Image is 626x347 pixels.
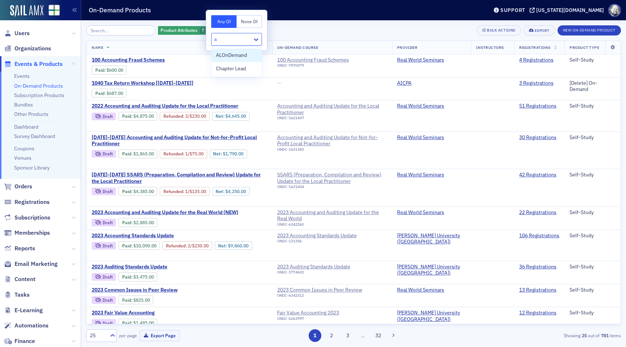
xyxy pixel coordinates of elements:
div: ONDC-6342260 [277,222,387,227]
div: ONDC-131356 [277,239,357,243]
a: 1040 Tax Return Workshop [[DATE]-[DATE]] [92,80,213,87]
div: Self-Study [569,103,615,109]
div: Paid: 3 - $68700 [92,89,126,97]
div: 25 [90,332,106,339]
div: 2023 Common Issues in Peer Review [277,287,362,293]
a: Real World Seminars [397,57,450,63]
a: On-Demand Products [14,83,63,89]
span: : [122,113,133,119]
img: SailAMX [10,5,43,17]
div: Draft [103,189,113,193]
a: Refunded [163,113,183,119]
strong: 25 [580,332,588,339]
div: Draft [92,188,116,195]
span: On-Demand Course [277,45,318,50]
span: : [166,243,188,248]
a: 51 Registrations [519,103,556,109]
a: Survey Dashboard [14,133,55,139]
a: E-Learning [4,306,43,314]
span: $687.00 [107,91,123,96]
div: ONDC-7570079 [277,63,349,68]
span: $4,385.00 [133,189,154,194]
div: Paid: 28 - $186500 [118,150,157,158]
span: 2022 Accounting and Auditing Update for the Local Practitioner [92,103,238,109]
a: 2022 Accounting and Auditing Update for the Local Practitioner [92,103,267,109]
div: Fair Value Accounting 2023 [277,310,339,316]
a: 2023 Auditing Standards Update [277,264,350,270]
button: Export [523,25,555,35]
span: Subscriptions [14,214,50,222]
a: Refunded [163,189,183,194]
a: Tasks [4,291,30,299]
a: Accounting and Auditing Update for the Local Practitioner [277,103,387,116]
span: : [122,320,133,326]
img: SailAMX [49,5,60,16]
a: Memberships [4,229,50,237]
button: None Of [237,15,262,28]
div: Paid: 5 - $60000 [92,66,126,74]
a: 100 Accounting Fraud Schemes [92,57,213,63]
div: Self-Study [569,287,615,293]
div: ONDC-1774602 [277,270,350,275]
span: : [163,189,185,194]
a: Automations [4,322,49,330]
div: Self-Study [569,209,615,216]
h1: On-Demand Products [89,6,151,14]
span: $230.00 [192,243,209,248]
button: 32 [372,329,385,342]
a: 2023 Accounting and Auditing Update for the Real World [277,209,387,222]
a: Reports [4,244,35,252]
a: SSARS (Preparation, Compilation and Review) Update for the Local Practitioner [277,172,387,184]
div: Paid: 45 - $438500 [118,187,157,196]
span: Instructors [476,45,504,50]
a: Organizations [4,45,51,53]
a: 100 Accounting Fraud Schemes [277,57,349,63]
a: Real World Seminars [397,209,450,216]
div: Draft [92,296,116,304]
a: Email Marketing [4,260,58,268]
span: Finance [14,337,35,345]
a: 2023 Accounting Standards Update [277,233,357,239]
a: 42 Registrations [519,172,556,178]
span: 2022-2023 Accounting and Auditing Update for Not-for-Profit Local Practitioner [92,134,267,147]
span: 2023 Accounting and Auditing Update for the Real World (NEW) [92,209,238,216]
a: Accounting and Auditing Update for Not-for-Profit Local Practitioner [277,134,387,147]
span: $1,485.00 [133,320,154,326]
a: 3 Registrations [519,80,554,87]
span: Chapter Lead [216,65,246,72]
div: Refunded: 28 - $186500 [160,150,207,158]
span: 1040 Tax Return Workshop [2019-2020] [92,80,213,87]
a: 30 Registrations [519,134,556,141]
span: 2023 Accounting Standards Update [92,233,213,239]
span: ? [202,27,204,33]
div: Paid: 23 - $288500 [118,218,157,227]
span: Product Type [569,45,599,50]
span: Events & Products [14,60,63,68]
span: Registrations [14,198,50,206]
span: : [122,243,133,248]
span: Tasks [14,291,30,299]
a: Subscription Products [14,92,64,99]
div: ONDC-1621404 [277,184,387,189]
button: Export Page [139,330,180,341]
a: [DATE]-[DATE] Accounting and Auditing Update for Not-for-Profit Local Practitioner [92,134,267,147]
div: Refunded: 45 - $438500 [160,187,209,196]
span: Orders [14,183,32,191]
div: Bulk Actions [487,28,515,32]
a: Finance [4,337,35,345]
span: $1,790.00 [223,151,243,156]
a: Events & Products [4,60,63,68]
div: [Delete] On-Demand [569,80,615,93]
a: AICPA [397,80,417,87]
a: 22 Registrations [519,209,556,216]
a: Paid [122,297,131,303]
div: Paid: 38 - $347500 [118,272,157,281]
span: Product Attributes [160,27,197,33]
a: Content [4,275,36,283]
span: $4,250.00 [225,189,246,194]
div: Self-Study [569,57,615,63]
input: Search… [86,25,155,35]
a: Refunded [166,243,185,248]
